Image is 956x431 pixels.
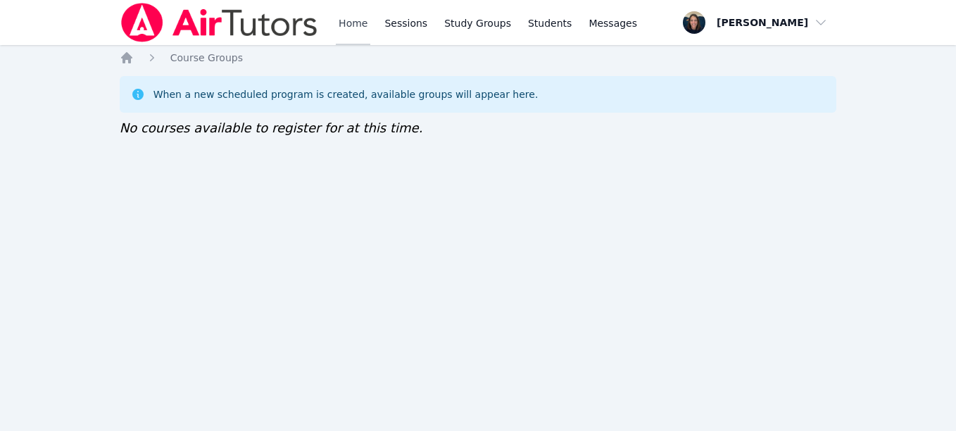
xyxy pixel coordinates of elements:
nav: Breadcrumb [120,51,837,65]
a: Course Groups [170,51,243,65]
span: Course Groups [170,52,243,63]
span: No courses available to register for at this time. [120,120,423,135]
div: When a new scheduled program is created, available groups will appear here. [153,87,539,101]
span: Messages [589,16,637,30]
img: Air Tutors [120,3,319,42]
